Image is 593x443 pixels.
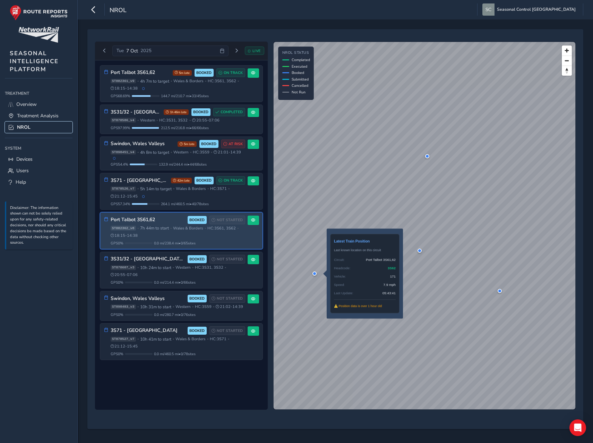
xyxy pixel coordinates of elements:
a: Help [5,176,72,188]
span: Not Run [292,90,306,95]
span: Port Talbot 3S61,62 [366,257,396,264]
span: NROL [17,124,31,131]
span: Help [16,179,26,185]
span: HC: 3S61, 3S62 [208,78,236,84]
span: • [228,337,229,341]
span: 21:02 - 14:39 [216,304,243,309]
span: LIVE [252,48,261,53]
span: Tue [117,48,124,54]
span: • [137,79,139,83]
canvas: Map [274,42,575,409]
h3: Swindon, Wales Valleys [111,141,175,147]
a: Devices [5,153,72,165]
span: Western [175,265,190,270]
span: Seasonal Control [GEOGRAPHIC_DATA] [497,3,576,16]
span: 7h 44m to start [140,225,169,231]
span: Executed [292,64,307,69]
span: 0.0 mi / 280.7 mi • 0 / 76 sites [154,312,196,317]
span: GPS 97.99 % [111,125,130,131]
span: 0.0 mi / 214.4 mi • 0 / 66 sites [154,280,196,285]
span: GPS 0 % [111,280,123,285]
a: Treatment Analysis [5,110,72,122]
span: 5h 14m to target [140,186,172,192]
span: ST878527_v7 [111,337,136,342]
span: BOOKED [201,141,216,147]
div: ⚠️ Position data is over 1 hour old [334,303,396,310]
span: BOOKED [196,70,212,76]
span: SEASONAL INTELLIGENCE PLATFORM [10,49,59,73]
span: • [173,337,174,341]
span: GPS 0 % [111,351,123,357]
span: ON TRACK [224,70,243,76]
button: Next day [231,47,242,55]
span: 3S62 [388,265,396,272]
span: Booked [292,70,304,75]
span: 2025 [140,48,152,54]
span: 0.0 mi / 238.4 mi • 0 / 65 sites [154,241,196,246]
span: Wales & Borders [173,78,203,84]
span: Completed [292,57,310,62]
h3: Port Talbot 3S61,62 [111,217,185,223]
span: • [173,305,174,309]
span: GPS 0 % [111,312,123,317]
span: ST878607_v3 [111,265,136,270]
span: Wales & Borders [175,336,205,342]
span: • [137,337,139,341]
span: ON TRACK [224,178,243,183]
span: • [225,266,226,269]
span: AT RISK [229,141,243,147]
span: • [189,118,191,122]
span: 4h 7m to target [140,78,169,84]
span: 7.9 mph [384,282,396,289]
span: • [213,305,214,309]
button: Seasonal Control [GEOGRAPHIC_DATA] [482,3,578,16]
h3: 3S31/32 - [GEOGRAPHIC_DATA], [GEOGRAPHIC_DATA] [GEOGRAPHIC_DATA] & [GEOGRAPHIC_DATA] [111,256,185,262]
span: NOT STARTED [217,217,243,223]
span: 42m late [171,178,192,183]
span: HC: 3S71 [210,186,227,191]
span: Last Update: [334,290,353,297]
span: • [190,150,191,154]
span: 7 Oct [126,48,138,54]
span: • [137,305,139,309]
div: System [5,143,72,153]
span: • [207,187,209,191]
span: HC: 3S31, 3S32 [159,118,188,123]
span: 05:43:41 [383,290,396,297]
span: • [137,150,139,154]
span: Overview [16,101,37,108]
span: • [192,305,194,309]
h3: Swindon, Wales Valleys [111,296,185,302]
span: • [228,187,230,191]
span: GPS 57.34 % [111,201,130,207]
span: BOOKED [193,109,208,115]
button: Reset bearing to north [562,66,572,76]
span: Vehicle: [334,273,346,280]
span: Western [175,304,190,309]
span: 4h 8m to target [140,150,169,155]
span: Devices [16,156,33,162]
button: Previous day [99,47,110,55]
span: • [137,118,139,122]
span: ST878586_v4 [111,118,136,123]
span: • [171,79,172,83]
span: Treatment Analysis [17,112,59,119]
button: Zoom out [562,56,572,66]
span: • [205,79,206,83]
span: • [173,187,174,191]
div: Last known location on this circuit [334,247,396,254]
span: 132.9 mi / 244.4 mi • 44 / 68 sites [159,162,207,167]
span: 171 [390,273,396,280]
span: 1h 46m late [164,109,189,115]
h3: Port Talbot 3S61,62 [111,70,170,76]
span: 0.0 mi / 460.5 mi • 0 / 78 sites [154,351,196,357]
span: Western [173,150,188,155]
span: • [137,226,139,230]
span: NROL [110,6,127,16]
span: 144.7 mi / 210.7 mi • 33 / 45 sites [161,93,209,99]
span: • [170,226,172,230]
span: Wales & Borders [173,226,203,231]
h3: 3S31/32 - [GEOGRAPHIC_DATA], [GEOGRAPHIC_DATA] [GEOGRAPHIC_DATA] & [GEOGRAPHIC_DATA] [111,109,161,115]
span: 264.1 mi / 460.5 mi • 40 / 78 sites [161,201,209,207]
span: • [156,118,158,122]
